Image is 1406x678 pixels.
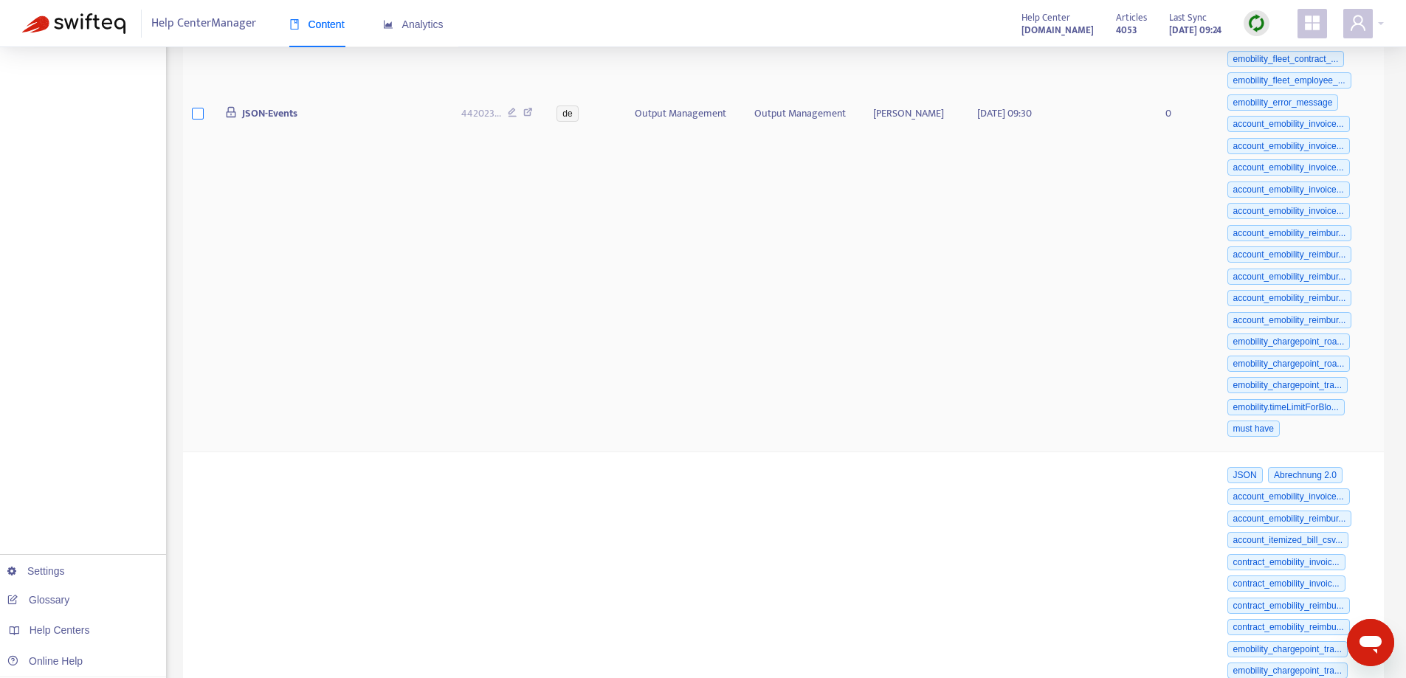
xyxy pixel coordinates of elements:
span: contract_emobility_reimbu... [1227,619,1350,635]
span: de [556,105,578,122]
span: account_itemized_bill_csv... [1227,532,1349,548]
span: account_emobility_reimbur... [1227,312,1352,328]
span: account_emobility_invoice... [1227,116,1350,132]
span: area-chart [383,19,393,30]
span: Articles [1116,10,1147,26]
a: [DOMAIN_NAME] [1021,21,1094,38]
span: emobility_fleet_contract_... [1227,51,1345,67]
span: Help Center Manager [151,10,256,38]
strong: 4053 [1116,22,1137,38]
span: Last Sync [1169,10,1207,26]
span: account_emobility_invoice... [1227,181,1350,198]
span: contract_emobility_reimbu... [1227,598,1350,614]
span: appstore [1303,14,1321,32]
span: account_emobility_reimbur... [1227,290,1352,306]
span: account_emobility_reimbur... [1227,269,1352,285]
span: emobility_chargepoint_roa... [1227,333,1351,350]
span: [DATE] 09:30 [977,105,1032,122]
span: 442023 ... [461,105,501,122]
span: user [1349,14,1367,32]
span: account_emobility_invoice... [1227,138,1350,154]
a: Settings [7,565,65,577]
iframe: Schaltfläche zum Öffnen des Messaging-Fensters [1347,619,1394,666]
span: emobility_chargepoint_tra... [1227,377,1348,393]
span: Help Centers [30,624,90,636]
span: emobility_error_message [1227,94,1339,111]
span: Help Center [1021,10,1070,26]
span: Abrechnung 2.0 [1268,467,1343,483]
span: contract_emobility_invoic... [1227,575,1345,592]
img: sync.dc5367851b00ba804db3.png [1247,14,1266,32]
span: emobility.timeLimitForBlo... [1227,399,1345,415]
span: account_emobility_reimbur... [1227,225,1352,241]
span: Content [289,18,345,30]
span: account_emobility_reimbur... [1227,246,1352,263]
span: account_emobility_reimbur... [1227,511,1352,527]
strong: [DOMAIN_NAME] [1021,22,1094,38]
span: account_emobility_invoice... [1227,203,1350,219]
strong: [DATE] 09:24 [1169,22,1221,38]
span: contract_emobility_invoic... [1227,554,1345,570]
span: emobility_chargepoint_tra... [1227,641,1348,657]
span: JSON-Events [242,105,297,122]
span: account_emobility_invoice... [1227,488,1350,505]
span: emobility_chargepoint_roa... [1227,356,1351,372]
span: emobility_fleet_employee_... [1227,72,1351,89]
span: book [289,19,300,30]
span: account_emobility_invoice... [1227,159,1350,176]
a: Glossary [7,594,69,606]
span: JSON [1227,467,1263,483]
span: lock [225,106,237,118]
span: Analytics [383,18,444,30]
a: Online Help [7,655,83,667]
img: Swifteq [22,13,125,34]
span: must have [1227,421,1280,437]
